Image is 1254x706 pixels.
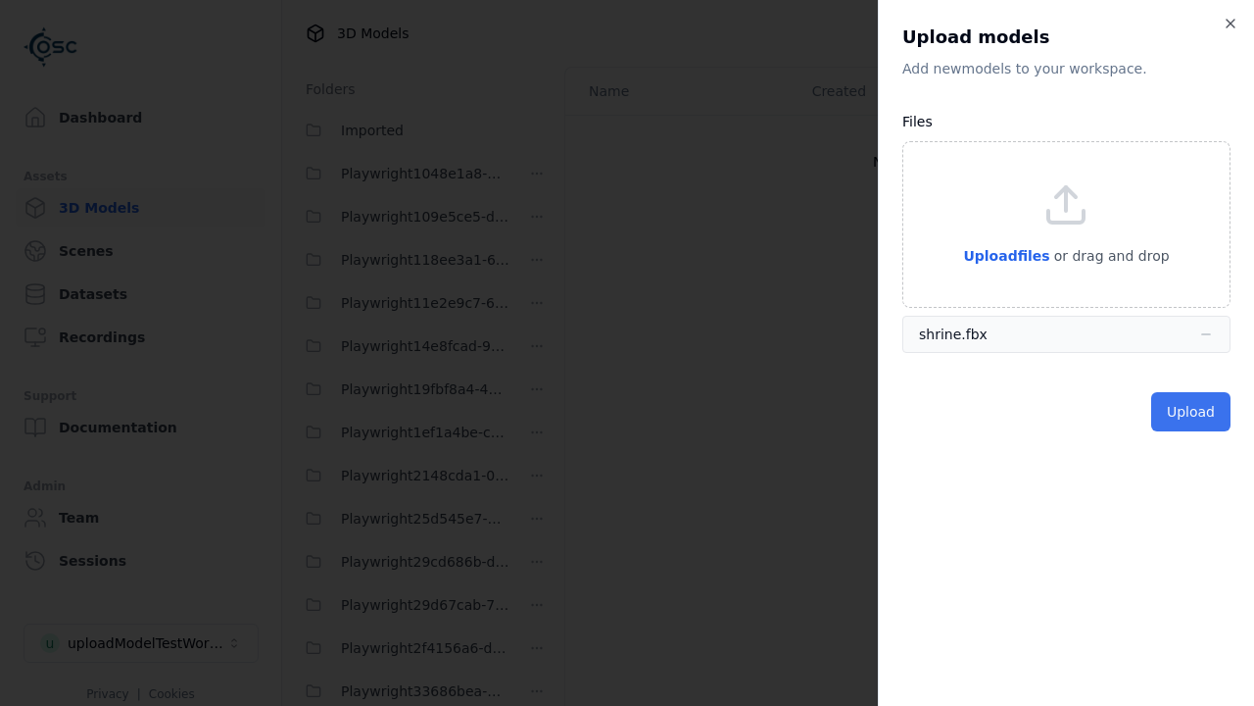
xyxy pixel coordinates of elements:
[963,248,1049,264] span: Upload files
[1050,244,1170,268] p: or drag and drop
[902,24,1230,51] h2: Upload models
[919,325,988,344] div: shrine.fbx
[1151,392,1230,431] button: Upload
[902,114,933,129] label: Files
[902,59,1230,78] p: Add new model s to your workspace.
